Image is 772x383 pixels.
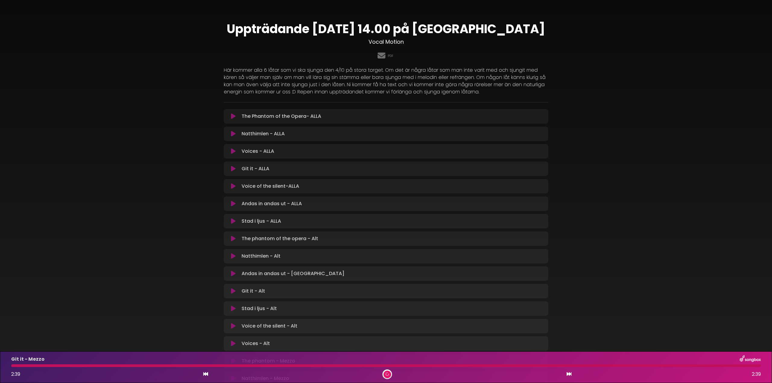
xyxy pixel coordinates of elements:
[242,305,277,312] p: Stad i ljus - Alt
[242,287,265,295] p: Git it - Alt
[242,200,302,207] p: Andas in andas ut - ALLA
[242,113,321,120] p: The Phantom of the Opera- ALLA
[242,340,270,347] p: Voices - Alt
[11,371,20,378] span: 2:39
[388,53,394,58] a: PDF
[242,253,280,260] p: Natthimlen - Alt
[242,148,274,155] p: Voices - ALLA
[740,355,761,363] img: songbox-logo-white.png
[242,270,344,277] p: Andas in andas ut - [GEOGRAPHIC_DATA]
[224,39,548,45] h3: Vocal Motion
[242,218,281,225] p: Stad i ljus - ALLA
[242,322,297,330] p: Voice of the silent - Alt
[224,22,548,36] h1: Uppträdande [DATE] 14.00 på [GEOGRAPHIC_DATA]
[242,130,285,137] p: Natthimlen - ALLA
[242,165,269,172] p: Git it - ALLA
[242,235,318,242] p: The phantom of the opera - Alt
[224,67,548,96] p: Här kommer alla 6 låtar som vi ska sjunga den 4/10 på stora torget. Om det är några låtar som man...
[11,356,45,363] p: Git it - Mezzo
[242,183,299,190] p: Voice of the silent-ALLA
[752,371,761,378] span: 2:39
